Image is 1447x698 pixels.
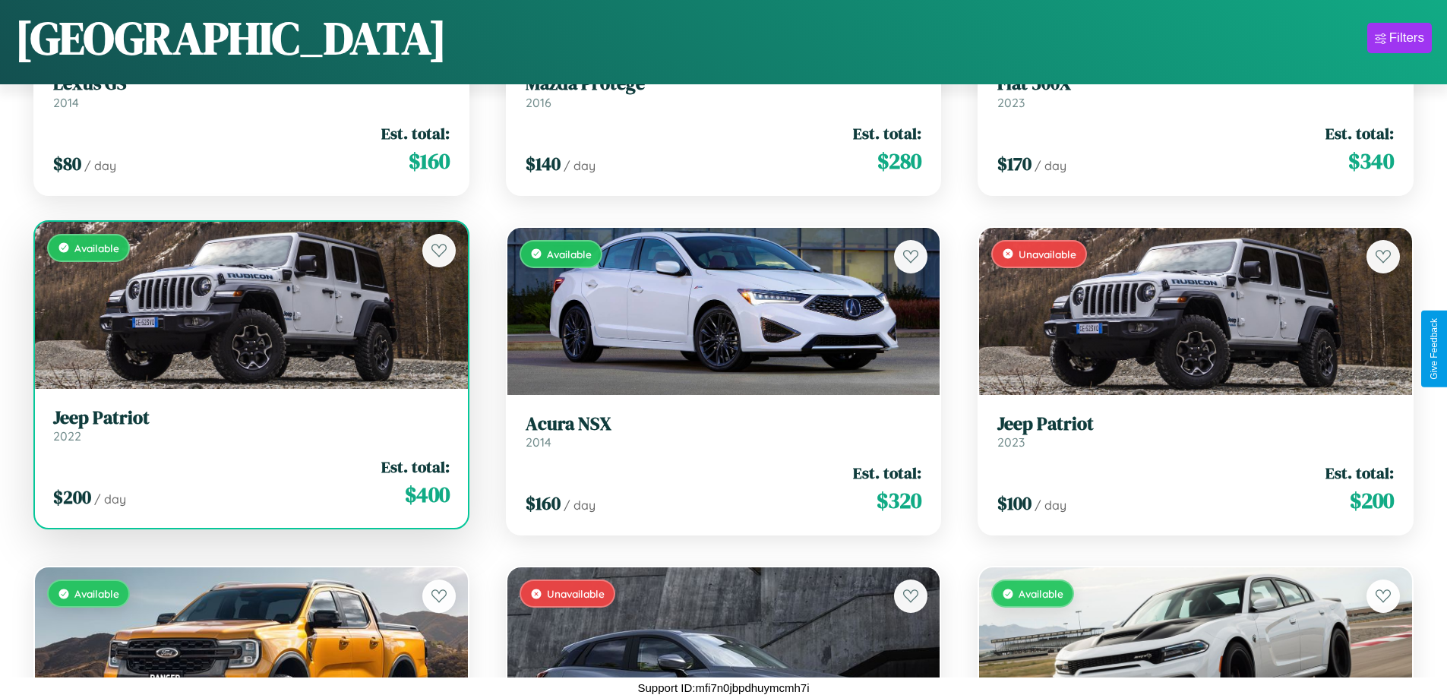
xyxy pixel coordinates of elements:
a: Fiat 500X2023 [997,73,1394,110]
span: $ 400 [405,479,450,510]
span: 2016 [526,95,551,110]
span: / day [84,158,116,173]
a: Lexus GS2014 [53,73,450,110]
span: $ 340 [1348,146,1394,176]
span: / day [564,158,596,173]
h3: Mazda Protege [526,73,922,95]
span: 2023 [997,95,1025,110]
span: Est. total: [381,456,450,478]
span: Unavailable [547,587,605,600]
span: Est. total: [1325,122,1394,144]
span: 2014 [526,434,551,450]
span: Est. total: [853,122,921,144]
span: / day [1035,158,1066,173]
span: $ 320 [877,485,921,516]
span: Available [74,587,119,600]
span: $ 160 [526,491,561,516]
span: Available [1019,587,1063,600]
span: 2014 [53,95,79,110]
a: Acura NSX2014 [526,413,922,450]
span: $ 140 [526,151,561,176]
span: $ 160 [409,146,450,176]
span: $ 280 [877,146,921,176]
span: $ 200 [53,485,91,510]
h3: Jeep Patriot [997,413,1394,435]
span: Unavailable [1019,248,1076,261]
a: Mazda Protege2016 [526,73,922,110]
h3: Acura NSX [526,413,922,435]
span: Available [547,248,592,261]
span: $ 100 [997,491,1032,516]
a: Jeep Patriot2022 [53,407,450,444]
a: Jeep Patriot2023 [997,413,1394,450]
h3: Fiat 500X [997,73,1394,95]
div: Give Feedback [1429,318,1439,380]
span: $ 80 [53,151,81,176]
span: $ 200 [1350,485,1394,516]
span: / day [1035,497,1066,513]
span: Est. total: [853,462,921,484]
span: Est. total: [1325,462,1394,484]
span: 2023 [997,434,1025,450]
span: $ 170 [997,151,1032,176]
span: 2022 [53,428,81,444]
h3: Lexus GS [53,73,450,95]
span: / day [564,497,596,513]
span: Est. total: [381,122,450,144]
span: / day [94,491,126,507]
div: Filters [1389,30,1424,46]
p: Support ID: mfi7n0jbpdhuymcmh7i [638,677,810,698]
h1: [GEOGRAPHIC_DATA] [15,7,447,69]
span: Available [74,242,119,254]
button: Filters [1367,23,1432,53]
h3: Jeep Patriot [53,407,450,429]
